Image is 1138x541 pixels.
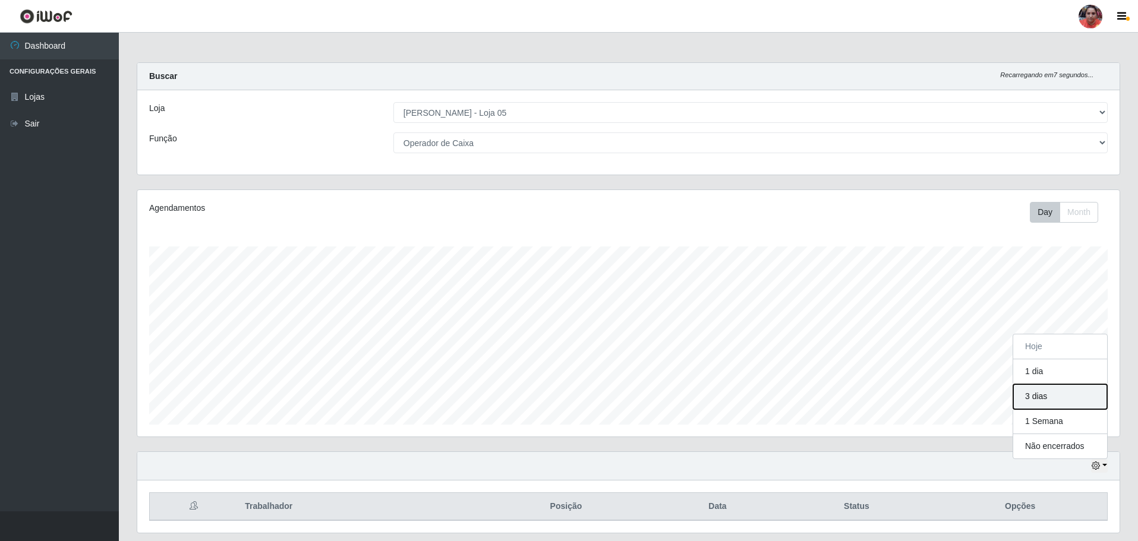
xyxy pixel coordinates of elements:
i: Recarregando em 7 segundos... [1000,71,1093,78]
button: 1 Semana [1013,409,1107,434]
button: Month [1060,202,1098,223]
label: Loja [149,102,165,115]
strong: Buscar [149,71,177,81]
div: Toolbar with button groups [1030,202,1108,223]
th: Opções [933,493,1107,521]
th: Trabalhador [238,493,477,521]
th: Posição [477,493,655,521]
button: 3 dias [1013,384,1107,409]
img: CoreUI Logo [20,9,72,24]
button: Hoje [1013,334,1107,359]
th: Status [780,493,933,521]
label: Função [149,132,177,145]
button: Day [1030,202,1060,223]
div: Agendamentos [149,202,538,214]
button: 1 dia [1013,359,1107,384]
th: Data [655,493,780,521]
button: Não encerrados [1013,434,1107,458]
div: First group [1030,202,1098,223]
